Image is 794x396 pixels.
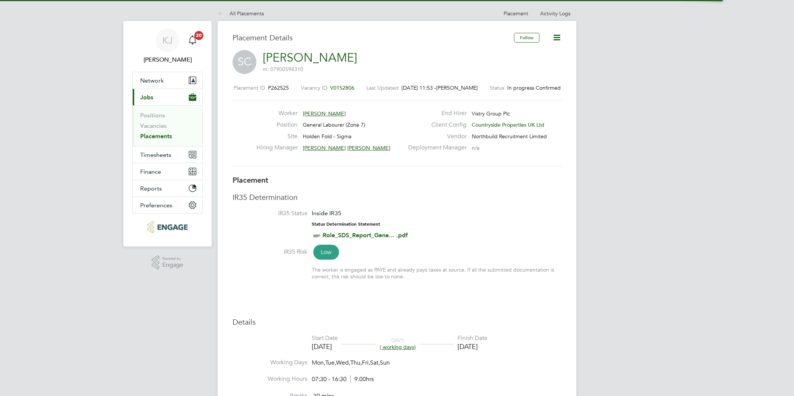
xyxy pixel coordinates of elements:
span: KJ [162,35,173,45]
span: Tue, [325,359,336,366]
span: 9.00hrs [350,375,374,383]
span: Preferences [140,202,172,209]
span: Engage [162,262,183,268]
div: Jobs [133,105,202,146]
nav: Main navigation [123,21,212,247]
span: 20 [194,31,203,40]
a: Activity Logs [540,10,570,17]
span: m: 07900594310 [263,66,303,72]
label: IR35 Status [233,210,307,217]
a: Placement [504,10,528,17]
label: IR35 Risk [233,248,307,256]
span: In progress [507,84,534,91]
span: Inside IR35 [312,210,341,217]
a: All Placements [218,10,264,17]
span: Jobs [140,94,153,101]
a: Placements [140,133,172,140]
span: Vistry Group Plc [472,110,510,117]
span: P262525 [268,84,289,91]
b: Placement [233,176,268,185]
button: Network [133,72,202,89]
a: 20 [185,28,200,52]
span: [PERSON_NAME] [347,145,390,151]
label: Working Days [233,359,307,366]
span: SC [233,50,256,74]
label: Position [256,121,298,129]
label: Placement ID [234,84,265,91]
span: Sat, [370,359,380,366]
a: KJ[PERSON_NAME] [132,28,203,64]
div: 07:30 - 16:30 [312,375,374,383]
span: Timesheets [140,151,171,158]
button: Finance [133,163,202,180]
strong: Status Determination Statement [312,222,380,227]
span: Thu, [350,359,362,366]
label: Working Hours [233,375,307,383]
div: [DATE] [312,342,338,351]
span: [PERSON_NAME] [303,145,346,151]
span: [DATE] 11:53 - [401,84,436,91]
h3: Details [233,317,561,327]
label: Worker [256,109,298,117]
label: Client Config [404,121,467,129]
a: Powered byEngage [152,256,184,270]
div: DAYS [376,337,419,350]
label: Hiring Manager [256,144,298,152]
div: The worker is engaged as PAYE and already pays taxes at source. If all the submitted documentatio... [312,266,561,280]
span: Wed, [336,359,350,366]
span: Powered by [162,256,183,262]
span: Low [313,245,339,260]
span: Countryside Properties UK Ltd [472,121,544,128]
button: Follow [514,33,539,43]
span: Sun [380,359,390,366]
span: General Labourer (Zone 7) [303,121,365,128]
span: Confirmed [536,84,561,91]
label: Deployment Manager [404,144,467,152]
a: Go to home page [132,221,203,233]
label: Last Updated [366,84,398,91]
h3: Placement Details [233,33,508,43]
a: Positions [140,112,165,119]
span: Holden Fold - Sigma [303,133,351,140]
span: Mon, [312,359,325,366]
button: Reports [133,180,202,197]
h3: IR35 Determination [233,192,561,202]
label: Vacancy ID [301,84,327,91]
button: Jobs [133,89,202,105]
label: Status [490,84,504,91]
span: V0152806 [330,84,354,91]
span: Fri, [362,359,370,366]
span: ( working days) [380,344,416,350]
span: [PERSON_NAME] [303,110,346,117]
div: [DATE] [458,342,487,351]
span: Network [140,77,164,84]
span: Finance [140,168,161,175]
span: n/a [472,145,479,151]
button: Timesheets [133,146,202,163]
label: Vendor [404,133,467,140]
a: [PERSON_NAME] [263,50,357,65]
div: Finish Date [458,334,487,342]
label: Site [256,133,298,140]
span: Kirsty Jones [132,55,203,64]
a: Role_SDS_Report_Gene... .pdf [323,232,408,239]
a: Vacancies [140,122,167,129]
div: Start Date [312,334,338,342]
span: Reports [140,185,162,192]
span: Northbuild Recruitment Limited [472,133,547,140]
label: End Hirer [404,109,467,117]
img: northbuildrecruit-logo-retina.png [147,221,187,233]
span: [PERSON_NAME] [436,84,478,91]
button: Preferences [133,197,202,213]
